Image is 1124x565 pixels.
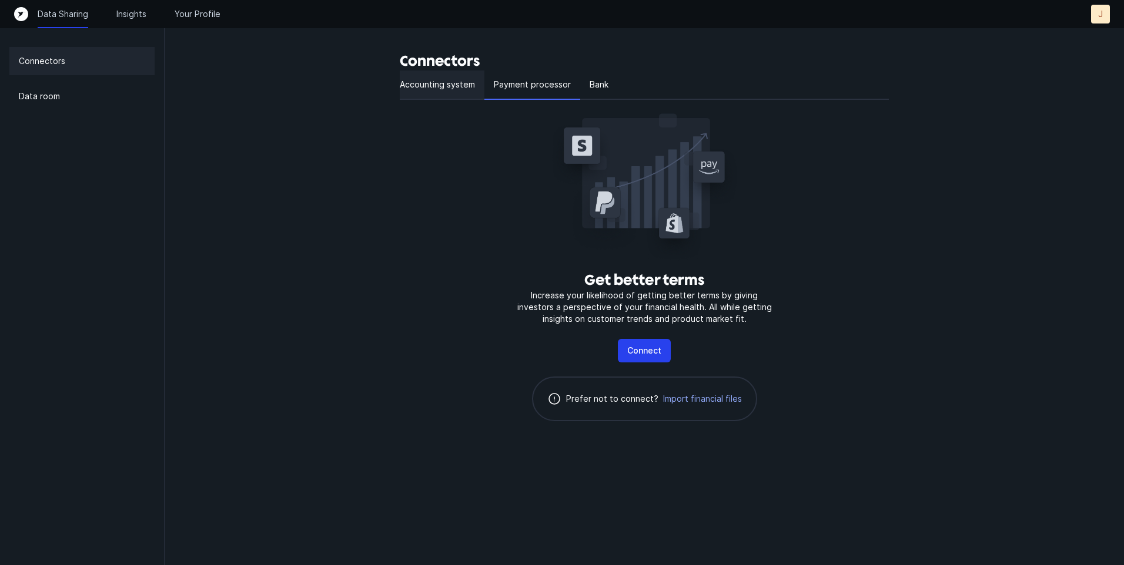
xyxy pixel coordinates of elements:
[19,54,65,68] p: Connectors
[663,393,742,405] span: Import financial files
[175,8,220,20] a: Your Profile
[590,78,608,92] p: Bank
[116,8,146,20] a: Insights
[9,82,155,110] a: Data room
[550,109,738,261] img: Get better terms
[584,271,704,290] h3: Get better terms
[38,8,88,20] a: Data Sharing
[618,339,671,362] button: Connect
[1091,5,1110,23] button: J
[400,52,889,70] h3: Connectors
[400,78,475,92] p: Accounting system
[566,392,658,406] p: Prefer not to connect?
[627,344,661,358] p: Connect
[513,290,776,325] p: Increase your likelihood of getting better terms by giving investors a perspective of your financ...
[9,47,155,75] a: Connectors
[19,89,60,103] p: Data room
[1098,8,1103,20] p: J
[494,78,571,92] p: Payment processor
